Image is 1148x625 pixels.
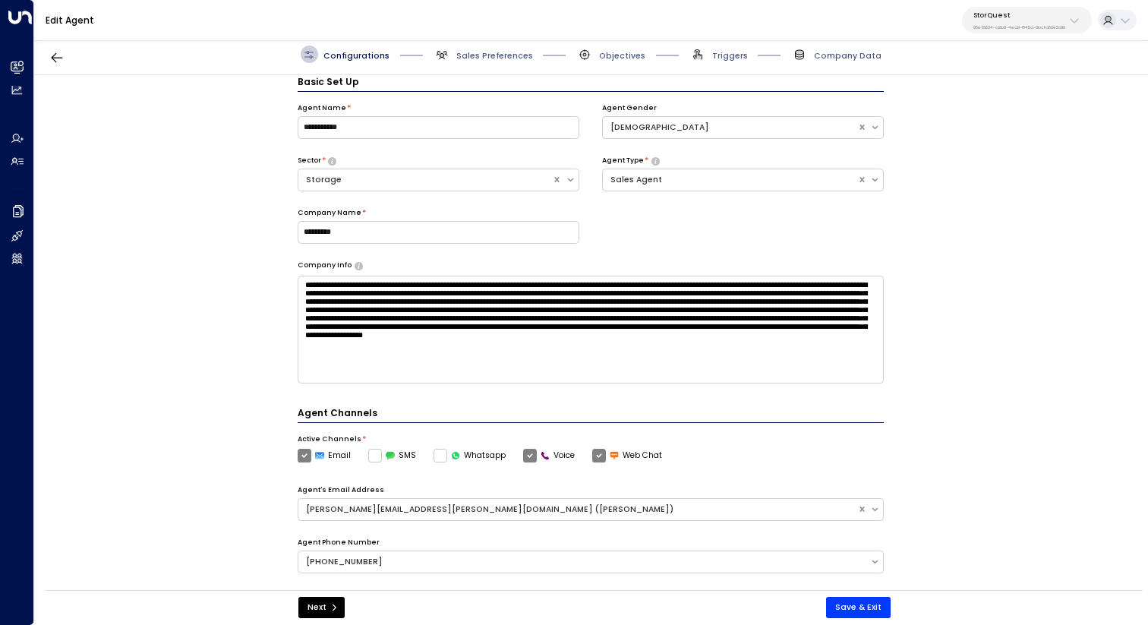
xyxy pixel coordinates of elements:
h4: Agent Channels [298,406,885,423]
label: Web Chat [592,449,663,462]
label: Active Channels [298,434,361,445]
span: Triggers [712,50,748,62]
button: Select whether your copilot will handle inquiries directly from leads or from brokers representin... [328,157,336,165]
label: Sector [298,156,321,166]
span: Configurations [323,50,389,62]
button: StorQuest95e12634-a2b0-4ea9-845a-0bcfa50e2d19 [962,7,1092,33]
label: Email [298,449,352,462]
label: Agent Type [602,156,644,166]
button: Save & Exit [826,597,891,618]
button: Select whether your copilot will handle inquiries directly from leads or from brokers representin... [651,157,660,165]
label: Voice [523,449,576,462]
label: Agent Name [298,103,346,114]
label: Company Info [298,260,352,271]
p: 95e12634-a2b0-4ea9-845a-0bcfa50e2d19 [973,24,1065,30]
button: Next [298,597,345,618]
label: Agent Phone Number [298,538,380,548]
h3: Basic Set Up [298,75,885,92]
div: [PERSON_NAME][EMAIL_ADDRESS][PERSON_NAME][DOMAIN_NAME] ([PERSON_NAME]) [306,503,850,516]
label: Agent's Email Address [298,485,384,496]
div: Storage [306,174,545,186]
div: Sales Agent [610,174,850,186]
a: Edit Agent [46,14,94,27]
button: Provide a brief overview of your company, including your industry, products or services, and any ... [355,262,363,270]
span: Objectives [599,50,645,62]
label: Whatsapp [434,449,506,462]
div: [PHONE_NUMBER] [306,556,863,568]
span: Sales Preferences [456,50,533,62]
span: Company Data [814,50,881,62]
label: Company Name [298,208,361,219]
div: [DEMOGRAPHIC_DATA] [610,122,850,134]
p: StorQuest [973,11,1065,20]
label: Agent Gender [602,103,657,114]
label: SMS [368,449,417,462]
